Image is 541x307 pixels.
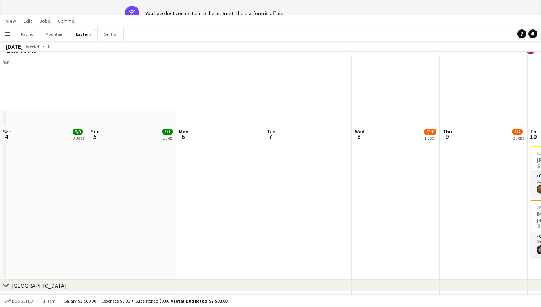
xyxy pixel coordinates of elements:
[91,128,100,135] span: Sun
[39,18,50,24] span: Jobs
[90,132,100,141] span: 5
[6,18,16,24] span: View
[73,129,83,135] span: 8/8
[179,128,188,135] span: Mon
[24,43,43,49] span: Week 41
[266,132,275,141] span: 7
[98,27,124,41] button: Central
[354,132,364,141] span: 8
[4,297,34,305] button: Budgeted
[443,128,452,135] span: Thu
[442,132,452,141] span: 9
[512,129,523,135] span: 1/2
[173,298,227,304] span: Total Budgeted $2 500.00
[513,135,524,141] div: 2 Jobs
[6,43,23,50] div: [DATE]
[355,128,364,135] span: Wed
[55,16,77,26] a: Comms
[145,10,284,17] div: You have lost connection to the internet. The platform is offline.
[15,27,39,41] button: Pacific
[58,18,74,24] span: Comms
[424,135,436,141] div: 1 Job
[36,16,53,26] a: Jobs
[267,128,275,135] span: Tue
[39,27,70,41] button: Mountain
[73,135,84,141] div: 3 Jobs
[3,16,19,26] a: View
[70,27,98,41] button: Eastern
[531,128,537,135] span: Fri
[163,135,172,141] div: 1 Job
[40,298,58,304] span: 1 item
[64,298,227,304] div: Salary $2 500.00 + Expenses $0.00 + Subsistence $0.00 =
[530,132,537,141] span: 10
[178,132,188,141] span: 6
[12,299,33,304] span: Budgeted
[3,128,11,135] span: Sat
[2,132,11,141] span: 4
[24,18,32,24] span: Edit
[12,282,67,289] div: [GEOGRAPHIC_DATA]
[46,43,53,49] div: EDT
[162,129,173,135] span: 1/1
[424,129,436,135] span: 6/10
[21,16,35,26] a: Edit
